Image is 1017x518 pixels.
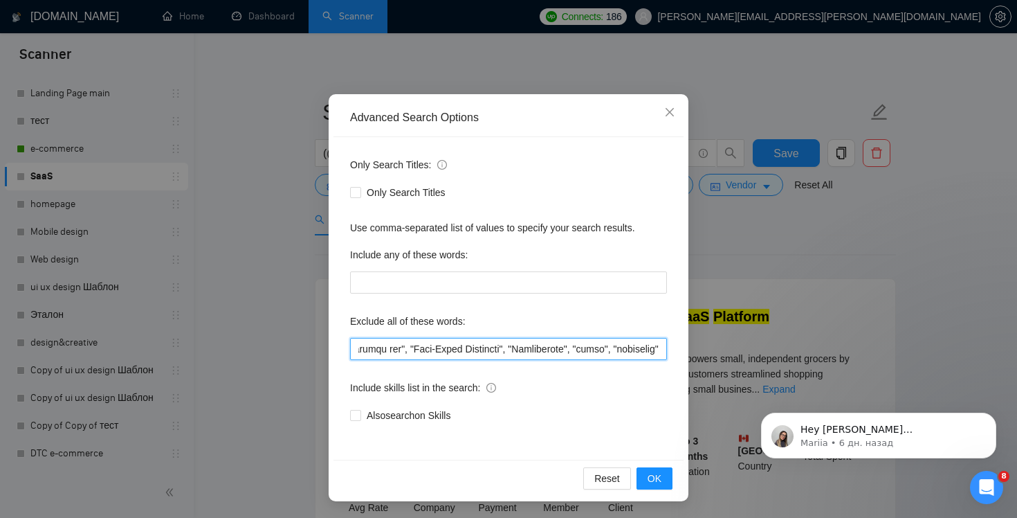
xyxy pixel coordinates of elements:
[970,471,1003,504] iframe: Intercom live chat
[416,6,442,32] button: Свернуть окно
[350,157,447,172] span: Only Search Titles:
[636,467,672,490] button: OK
[350,110,667,125] div: Advanced Search Options
[9,6,35,32] button: go back
[350,310,466,332] label: Exclude all of these words:
[437,160,447,170] span: info-circle
[350,244,468,266] label: Include any of these words:
[583,467,631,490] button: Reset
[361,185,451,200] span: Only Search Titles
[350,380,496,395] span: Include skills list in the search:
[651,94,688,132] button: Close
[442,6,467,30] div: Закрыть
[664,107,675,118] span: close
[998,471,1009,482] span: 8
[594,471,620,486] span: Reset
[486,383,496,393] span: info-circle
[740,384,1017,481] iframe: Intercom notifications сообщение
[361,408,456,423] span: Also search on Skills
[648,471,661,486] span: OK
[350,220,667,235] div: Use comma-separated list of values to specify your search results.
